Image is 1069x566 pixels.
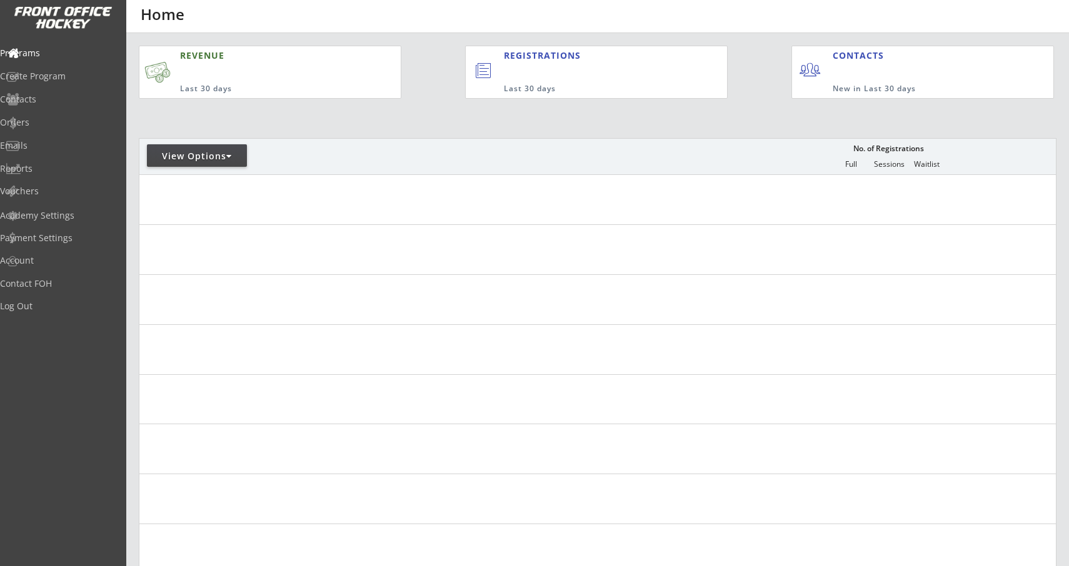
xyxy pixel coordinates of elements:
div: Last 30 days [180,84,340,94]
div: Full [832,160,870,169]
div: Last 30 days [504,84,676,94]
div: Sessions [870,160,908,169]
div: No. of Registrations [850,144,927,153]
div: View Options [147,150,247,162]
div: Waitlist [908,160,945,169]
div: REGISTRATIONS [504,49,669,62]
div: New in Last 30 days [833,84,995,94]
div: REVENUE [180,49,340,62]
div: CONTACTS [833,49,890,62]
